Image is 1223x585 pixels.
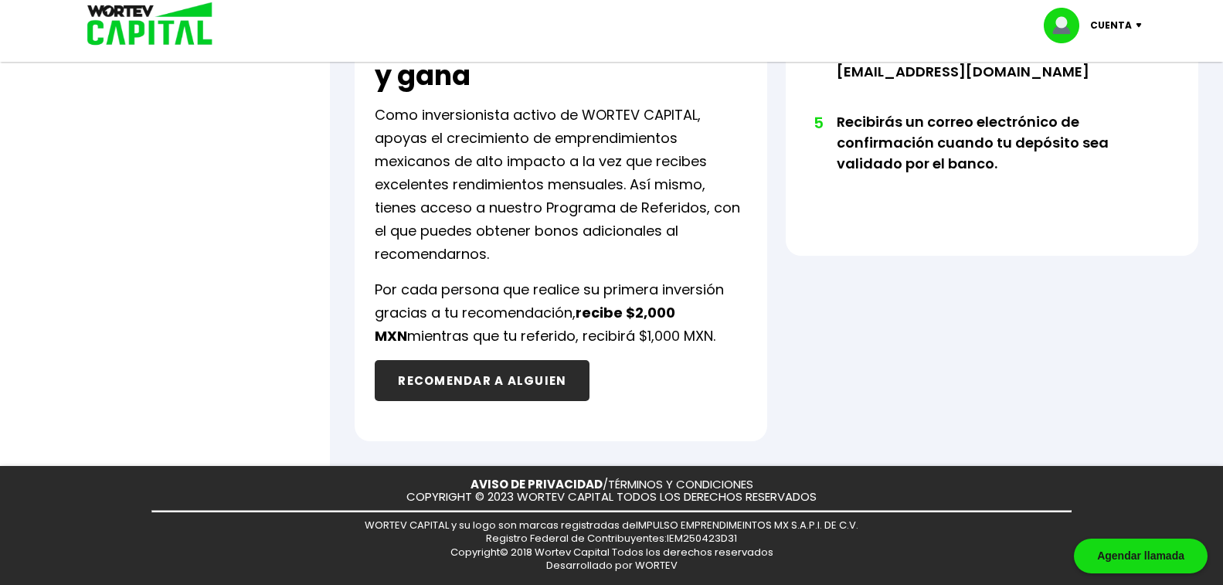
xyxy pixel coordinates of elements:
a: TÉRMINOS Y CONDICIONES [608,476,753,492]
div: Agendar llamada [1074,539,1208,573]
p: COPYRIGHT © 2023 WORTEV CAPITAL TODOS LOS DERECHOS RESERVADOS [406,491,817,504]
p: Por cada persona que realice su primera inversión gracias a tu recomendación, mientras que tu ref... [375,278,747,348]
span: Desarrollado por WORTEV [546,558,678,573]
p: Cuenta [1090,14,1132,37]
b: recibe $2,000 MXN [375,303,675,345]
li: Recibirás un correo electrónico de confirmación cuando tu depósito sea validado por el banco. [837,111,1141,203]
button: RECOMENDAR A ALGUIEN [375,360,589,401]
span: Registro Federal de Contribuyentes: IEM250423D31 [486,531,737,546]
p: / [471,478,753,491]
a: AVISO DE PRIVACIDAD [471,476,603,492]
img: icon-down [1132,23,1153,28]
img: profile-image [1044,8,1090,43]
p: Como inversionista activo de WORTEV CAPITAL, apoyas el crecimiento de emprendimientos mexicanos d... [375,104,747,266]
span: 5 [814,111,821,134]
span: Copyright© 2018 Wortev Capital Todos los derechos reservados [450,545,773,559]
span: WORTEV CAPITAL y su logo son marcas registradas de IMPULSO EMPRENDIMEINTOS MX S.A.P.I. DE C.V. [365,518,858,532]
li: Al completar el depósito, envía el comprobante de tu transferencia a [EMAIL_ADDRESS][DOMAIN_NAME] [837,19,1141,111]
h2: Recomiéndanos y gana [375,29,600,91]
